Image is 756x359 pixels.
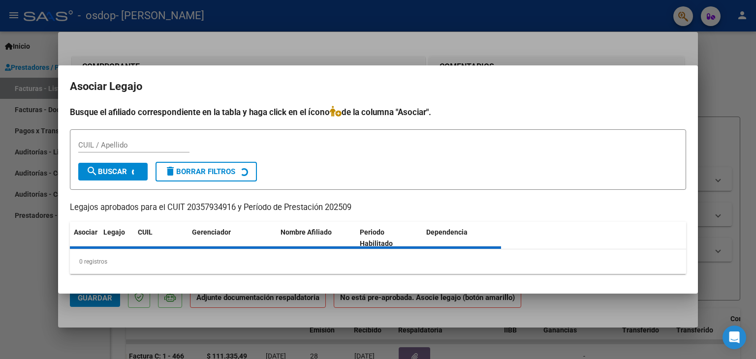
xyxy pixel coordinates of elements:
[138,228,153,236] span: CUIL
[192,228,231,236] span: Gerenciador
[86,167,127,176] span: Buscar
[70,222,99,254] datatable-header-cell: Asociar
[70,202,686,214] p: Legajos aprobados para el CUIT 20357934916 y Período de Prestación 202509
[86,165,98,177] mat-icon: search
[156,162,257,181] button: Borrar Filtros
[70,77,686,96] h2: Asociar Legajo
[360,228,393,247] span: Periodo Habilitado
[99,222,134,254] datatable-header-cell: Legajo
[277,222,356,254] datatable-header-cell: Nombre Afiliado
[78,163,148,180] button: Buscar
[70,249,686,274] div: 0 registros
[188,222,277,254] datatable-header-cell: Gerenciador
[134,222,188,254] datatable-header-cell: CUIL
[164,167,235,176] span: Borrar Filtros
[422,222,502,254] datatable-header-cell: Dependencia
[356,222,422,254] datatable-header-cell: Periodo Habilitado
[281,228,332,236] span: Nombre Afiliado
[164,165,176,177] mat-icon: delete
[74,228,97,236] span: Asociar
[103,228,125,236] span: Legajo
[70,106,686,119] h4: Busque el afiliado correspondiente en la tabla y haga click en el ícono de la columna "Asociar".
[426,228,468,236] span: Dependencia
[723,326,746,349] div: Open Intercom Messenger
